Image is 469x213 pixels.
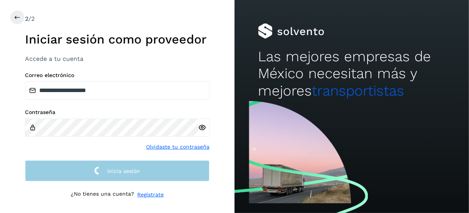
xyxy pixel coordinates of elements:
span: transportistas [312,82,404,99]
h2: Las mejores empresas de México necesitan más y mejores [258,48,446,99]
a: Regístrate [137,191,164,199]
span: Inicia sesión [107,168,140,174]
h1: Iniciar sesión como proveedor [25,32,210,47]
label: Contraseña [25,109,210,116]
a: Olvidaste tu contraseña [146,143,210,151]
button: Inicia sesión [25,160,210,181]
p: ¿No tienes una cuenta? [71,191,134,199]
h3: Accede a tu cuenta [25,55,210,62]
label: Correo electrónico [25,72,210,79]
